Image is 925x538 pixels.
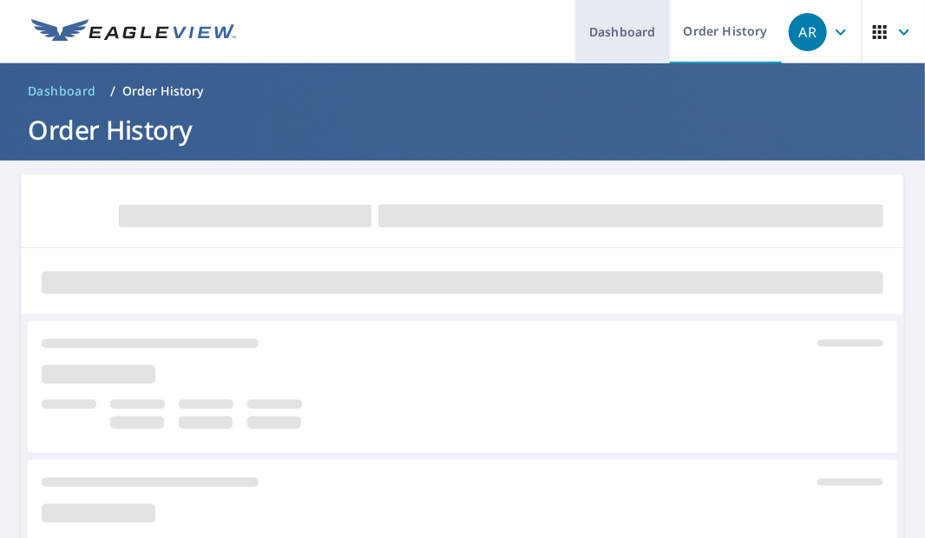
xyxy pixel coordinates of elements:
[122,82,204,100] p: Order History
[110,81,115,102] li: /
[21,77,103,105] a: Dashboard
[28,82,96,100] span: Dashboard
[789,13,827,51] div: AR
[21,77,904,105] nav: breadcrumb
[21,112,904,148] h1: Order History
[31,19,236,45] img: EV Logo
